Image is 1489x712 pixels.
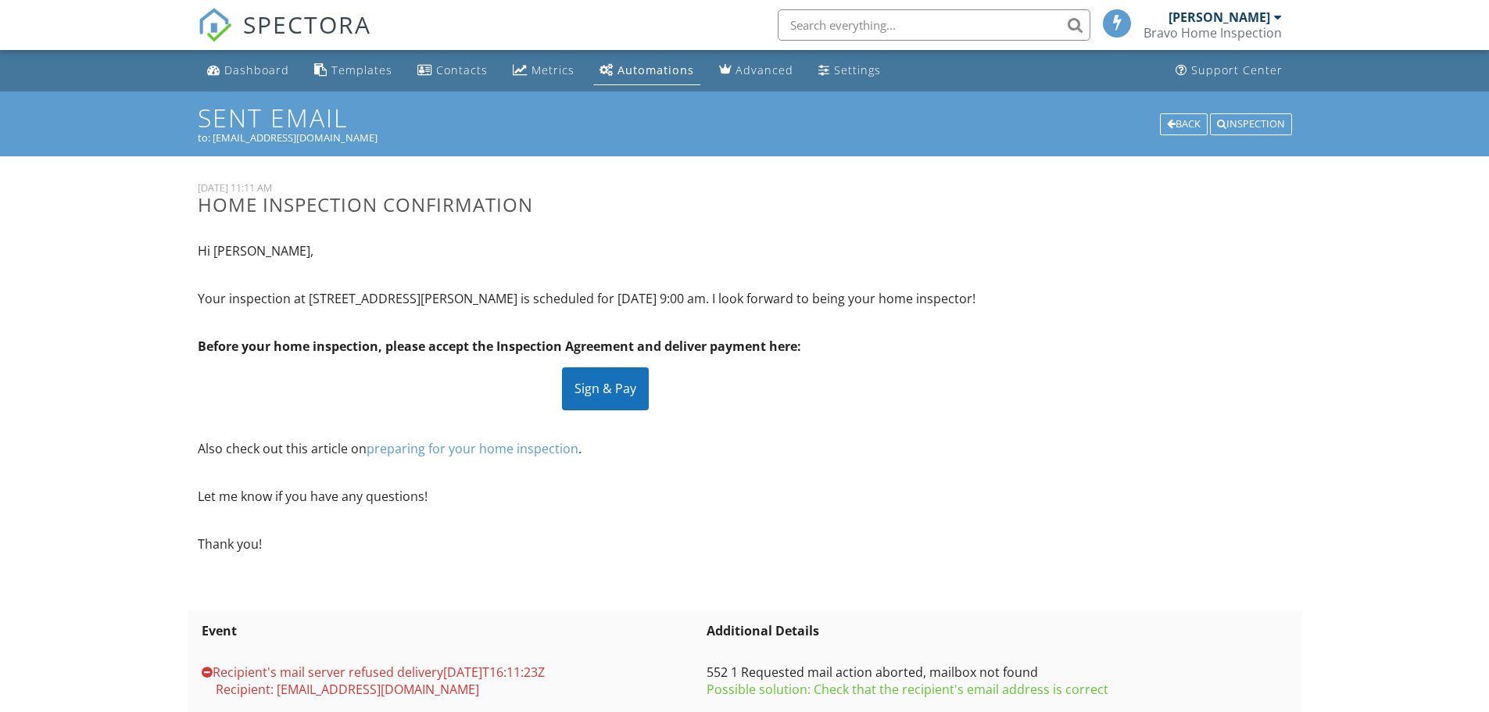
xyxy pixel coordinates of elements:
div: [DATE] 11:11 AM [198,181,1014,194]
div: Contacts [436,63,488,77]
div: Settings [834,63,881,77]
p: Hi [PERSON_NAME], [198,242,1014,259]
div: Back [1160,113,1208,135]
p: Also check out this article on . [198,440,1014,457]
h1: Sent Email [198,104,1292,131]
div: Support Center [1191,63,1283,77]
a: Back [1160,116,1210,130]
a: Metrics [506,56,581,85]
a: Support Center [1169,56,1289,85]
div: Metrics [532,63,574,77]
b: Before your home inspection, please accept the Inspection Agreement and deliver payment here: [198,338,801,355]
a: preparing for your home inspection [367,440,578,457]
div: [PERSON_NAME] [1169,9,1270,25]
img: The Best Home Inspection Software - Spectora [198,8,232,42]
div: Dashboard [224,63,289,77]
a: Settings [812,56,887,85]
a: Dashboard [201,56,295,85]
div: Bravo Home Inspection [1144,25,1282,41]
a: Contacts [411,56,494,85]
p: Thank you! [198,535,1014,553]
a: Advanced [713,56,800,85]
h3: Home Inspection Confirmation [198,194,1014,215]
div: to: [EMAIL_ADDRESS][DOMAIN_NAME] [198,131,1292,144]
div: Inspection [1210,113,1292,135]
td: 552 1 Requested mail action aborted, mailbox not found [703,652,1292,710]
div: Recipient: [EMAIL_ADDRESS][DOMAIN_NAME] [202,681,699,698]
div: Possible solution: Check that the recipient's email address is correct [707,681,1288,698]
a: Sign & Pay [562,380,649,397]
input: Search everything... [778,9,1090,41]
p: Let me know if you have any questions! [198,488,1014,505]
a: Inspection [1210,116,1292,130]
div: Templates [331,63,392,77]
a: Automations (Basic) [593,56,700,85]
th: Additional Details [703,610,1292,651]
a: SPECTORA [198,21,371,54]
div: Recipient's mail server refused delivery [202,664,699,681]
th: Event [198,610,703,651]
div: Advanced [736,63,793,77]
p: Your inspection at [STREET_ADDRESS][PERSON_NAME] is scheduled for [DATE] 9:00 am. I look forward ... [198,290,1014,307]
span: SPECTORA [243,8,371,41]
a: Templates [308,56,399,85]
div: Automations [617,63,694,77]
span: [DATE]T16:11:23Z [443,664,545,681]
div: Sign & Pay [562,367,649,410]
